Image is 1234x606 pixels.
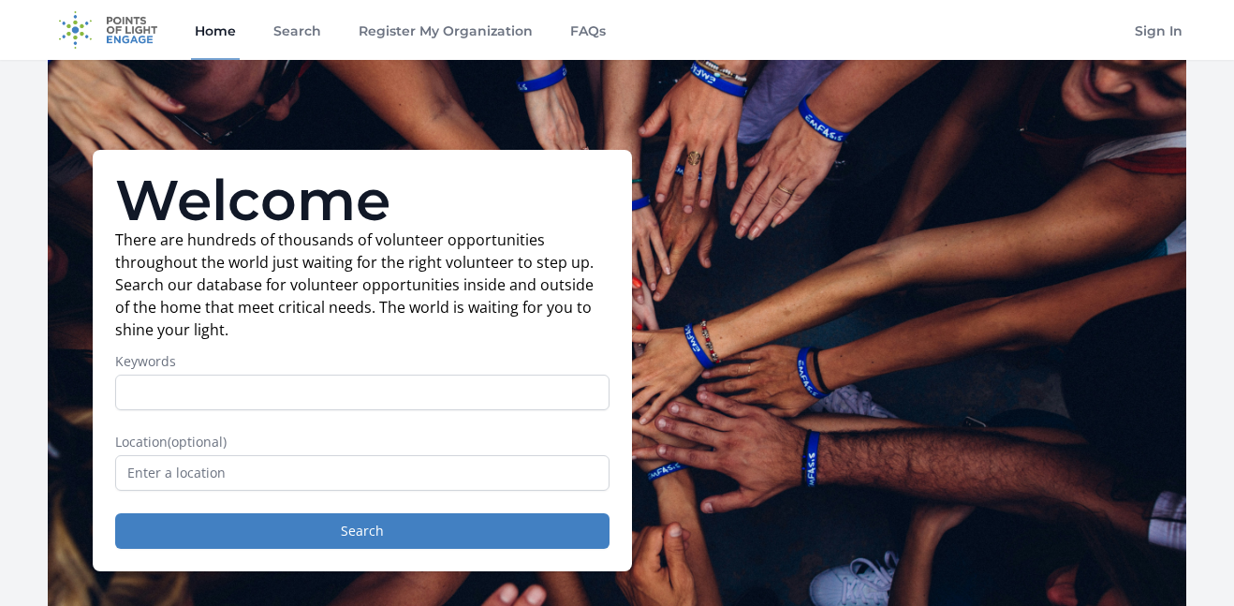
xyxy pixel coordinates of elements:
input: Enter a location [115,455,610,491]
span: (optional) [168,433,227,451]
label: Location [115,433,610,451]
h1: Welcome [115,172,610,229]
label: Keywords [115,352,610,371]
button: Search [115,513,610,549]
p: There are hundreds of thousands of volunteer opportunities throughout the world just waiting for ... [115,229,610,341]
